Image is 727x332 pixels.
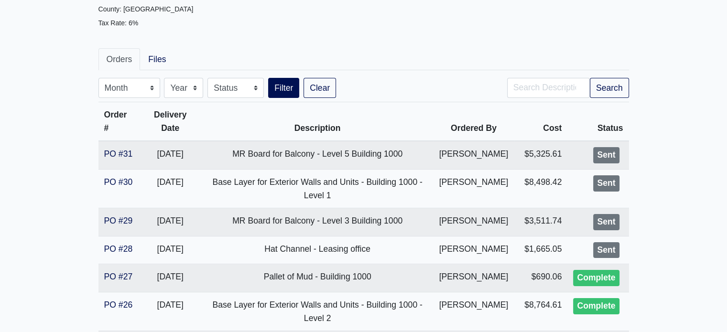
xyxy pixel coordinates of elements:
[573,270,619,286] div: Complete
[590,78,629,98] button: Search
[567,102,629,141] th: Status
[514,236,567,264] td: $1,665.05
[434,264,514,292] td: [PERSON_NAME]
[514,169,567,208] td: $8,498.42
[434,236,514,264] td: [PERSON_NAME]
[139,292,202,331] td: [DATE]
[202,236,434,264] td: Hat Channel - Leasing office
[202,264,434,292] td: Pallet of Mud - Building 1000
[140,48,174,70] a: Files
[202,102,434,141] th: Description
[139,141,202,169] td: [DATE]
[139,264,202,292] td: [DATE]
[139,169,202,208] td: [DATE]
[268,78,299,98] button: Filter
[139,208,202,236] td: [DATE]
[514,264,567,292] td: $690.06
[98,19,139,27] small: Tax Rate: 6%
[104,272,133,281] a: PO #27
[434,292,514,331] td: [PERSON_NAME]
[202,141,434,169] td: MR Board for Balcony - Level 5 Building 1000
[104,177,133,187] a: PO #30
[593,214,619,230] div: Sent
[514,102,567,141] th: Cost
[593,147,619,163] div: Sent
[104,216,133,225] a: PO #29
[573,298,619,314] div: Complete
[593,175,619,192] div: Sent
[434,141,514,169] td: [PERSON_NAME]
[202,208,434,236] td: MR Board for Balcony - Level 3 Building 1000
[104,300,133,310] a: PO #26
[98,5,194,13] small: County: [GEOGRAPHIC_DATA]
[98,48,141,70] a: Orders
[434,102,514,141] th: Ordered By
[507,78,590,98] input: Search
[434,208,514,236] td: [PERSON_NAME]
[514,208,567,236] td: $3,511.74
[593,242,619,258] div: Sent
[514,292,567,331] td: $8,764.61
[434,169,514,208] td: [PERSON_NAME]
[104,244,133,254] a: PO #28
[304,78,336,98] a: Clear
[202,292,434,331] td: Base Layer for Exterior Walls and Units - Building 1000 - Level 2
[139,102,202,141] th: Delivery Date
[104,149,133,159] a: PO #31
[202,169,434,208] td: Base Layer for Exterior Walls and Units - Building 1000 - Level 1
[98,102,139,141] th: Order #
[139,236,202,264] td: [DATE]
[514,141,567,169] td: $5,325.61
